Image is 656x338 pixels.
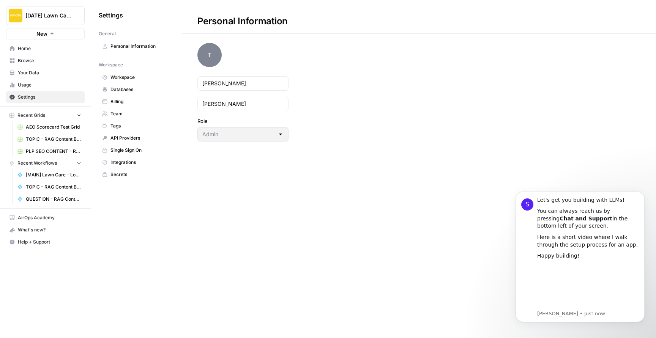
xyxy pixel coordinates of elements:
a: Single Sign On [99,144,174,156]
span: AEO Scorecard Test Grid [26,124,81,130]
span: General [99,30,116,37]
span: AirOps Academy [18,214,81,221]
a: Your Data [6,67,85,79]
span: Personal Information [110,43,171,50]
span: PLP SEO CONTENT - REVISED [26,148,81,155]
span: Your Data [18,69,81,76]
img: Sunday Lawn Care Logo [9,9,22,22]
a: Usage [6,79,85,91]
button: Help + Support [6,236,85,248]
a: Billing [99,96,174,108]
button: New [6,28,85,39]
a: Secrets [99,168,174,181]
a: TOPIC - RAG Content Brief [14,181,85,193]
span: New [36,30,47,38]
span: API Providers [110,135,171,141]
span: Databases [110,86,171,93]
span: Recent Workflows [17,160,57,167]
span: [MAIN] Lawn Care - Local pSEO Page Generator [[PERSON_NAME]] [26,171,81,178]
button: Recent Workflows [6,157,85,169]
iframe: youtube [33,83,135,129]
a: Integrations [99,156,174,168]
button: What's new? [6,224,85,236]
span: Workspace [99,61,123,68]
span: Secrets [110,171,171,178]
span: TOPIC - RAG Content Brief Grid [26,136,81,143]
span: Settings [99,11,123,20]
a: Workspace [99,71,174,83]
a: [MAIN] Lawn Care - Local pSEO Page Generator [[PERSON_NAME]] [14,169,85,181]
a: AirOps Academy [6,212,85,224]
span: Recent Grids [17,112,45,119]
a: PLP SEO CONTENT - REVISED [14,145,85,157]
a: Databases [99,83,174,96]
button: Workspace: Sunday Lawn Care [6,6,85,25]
div: Personal Information [182,15,303,27]
span: Tags [110,123,171,129]
span: Usage [18,82,81,88]
span: Billing [110,98,171,105]
a: API Providers [99,132,174,144]
iframe: Intercom notifications message [504,180,656,334]
a: AEO Scorecard Test Grid [14,121,85,133]
span: Single Sign On [110,147,171,154]
span: [DATE] Lawn Care [25,12,71,19]
span: QUESTION - RAG Content Brief [26,196,81,203]
a: Settings [6,91,85,103]
a: Browse [6,55,85,67]
span: Settings [18,94,81,101]
a: Tags [99,120,174,132]
a: QUESTION - RAG Content Brief [14,193,85,205]
button: Recent Grids [6,110,85,121]
a: Team [99,108,174,120]
a: Personal Information [99,40,174,52]
span: Integrations [110,159,171,166]
span: TOPIC - RAG Content Brief [26,184,81,190]
div: What's new? [6,224,84,236]
span: T [197,43,222,67]
span: Workspace [110,74,171,81]
a: TOPIC - RAG Content Brief Grid [14,133,85,145]
a: Home [6,42,85,55]
p: Message from Steven, sent Just now [33,130,135,137]
span: Home [18,45,81,52]
span: Help + Support [18,239,81,245]
label: Role [197,117,289,125]
span: Team [110,110,171,117]
span: Browse [18,57,81,64]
